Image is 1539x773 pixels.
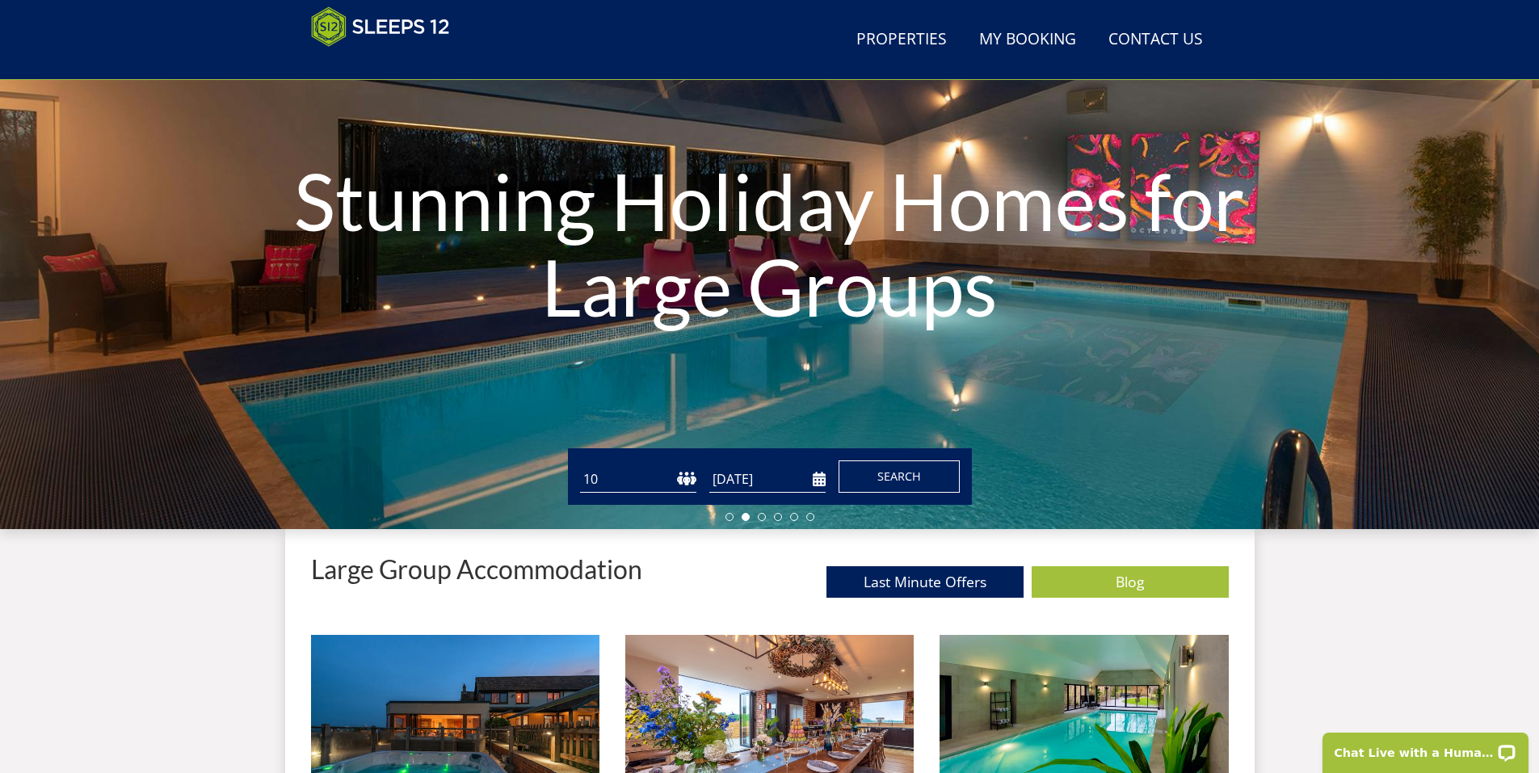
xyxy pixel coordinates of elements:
a: Blog [1032,566,1229,598]
iframe: LiveChat chat widget [1312,722,1539,773]
iframe: Customer reviews powered by Trustpilot [303,57,473,70]
a: Contact Us [1102,22,1209,58]
span: Search [877,468,921,484]
a: Last Minute Offers [826,566,1024,598]
p: Large Group Accommodation [311,555,642,583]
img: Sleeps 12 [311,6,450,47]
a: My Booking [973,22,1083,58]
input: Arrival Date [709,466,826,493]
a: Properties [850,22,953,58]
h1: Stunning Holiday Homes for Large Groups [231,126,1309,361]
button: Search [839,460,960,493]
